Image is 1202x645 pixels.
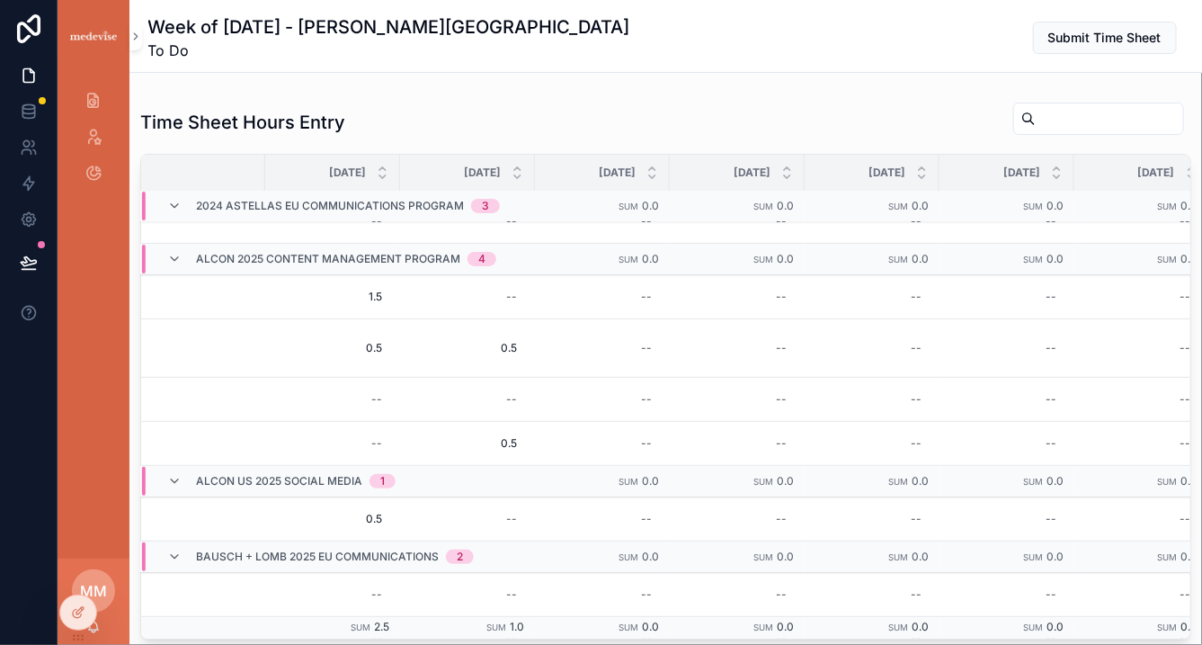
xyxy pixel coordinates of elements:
small: Sum [1158,477,1178,487]
span: 0.0 [642,252,659,265]
small: Sum [1158,552,1178,562]
span: 0.0 [912,474,929,488]
small: Sum [1023,552,1043,562]
div: -- [371,392,382,407]
div: -- [1180,341,1191,355]
span: 0.0 [1181,550,1198,563]
div: -- [776,512,787,526]
span: 1.0 [510,620,524,633]
div: -- [1180,290,1191,304]
small: Sum [619,552,638,562]
span: [DATE] [1003,166,1040,180]
div: -- [1180,436,1191,451]
div: -- [911,341,922,355]
div: -- [1180,392,1191,407]
small: Sum [753,255,773,264]
div: -- [1046,392,1056,407]
small: Sum [888,552,908,562]
span: 0.5 [418,436,517,451]
span: 0.0 [777,550,794,563]
span: MM [80,580,107,602]
img: App logo [68,29,119,44]
span: 1.5 [283,290,382,304]
div: -- [776,341,787,355]
div: -- [506,587,517,602]
small: Sum [619,255,638,264]
small: Sum [888,255,908,264]
div: 2 [457,550,463,564]
span: 0.0 [1046,252,1064,265]
span: 0.0 [777,620,794,633]
div: -- [1046,436,1056,451]
button: Submit Time Sheet [1033,22,1177,54]
div: -- [911,392,922,407]
div: -- [776,392,787,407]
span: 2024 Astellas EU Communications Program [196,200,464,214]
small: Sum [486,623,506,632]
span: To Do [148,40,630,61]
span: [DATE] [599,166,636,180]
span: 0.0 [1181,252,1198,265]
div: scrollable content [58,72,129,212]
div: -- [911,290,922,304]
div: -- [641,392,652,407]
span: [DATE] [329,166,366,180]
small: Sum [619,477,638,487]
small: Sum [1023,477,1043,487]
div: -- [911,587,922,602]
span: 0.0 [1181,199,1198,212]
small: Sum [1023,623,1043,632]
span: 0.0 [912,550,929,563]
small: Sum [1158,255,1178,264]
span: 0.0 [1046,620,1064,633]
div: -- [776,436,787,451]
small: Sum [619,623,638,632]
small: Sum [1158,202,1178,211]
small: Sum [753,623,773,632]
small: Sum [753,552,773,562]
div: 1 [380,474,385,488]
div: 3 [482,200,489,214]
div: -- [371,436,382,451]
div: -- [641,587,652,602]
div: -- [641,512,652,526]
div: -- [776,290,787,304]
span: Bausch + Lomb 2025 EU Communications [196,550,439,564]
small: Sum [619,202,638,211]
div: -- [506,290,517,304]
span: 0.0 [1181,474,1198,488]
div: -- [506,392,517,407]
div: -- [641,436,652,451]
h1: Week of [DATE] - [PERSON_NAME][GEOGRAPHIC_DATA] [148,14,630,40]
div: -- [641,341,652,355]
small: Sum [753,477,773,487]
span: 0.0 [1181,620,1198,633]
span: 2.5 [374,620,389,633]
span: 0.0 [777,199,794,212]
span: Submit Time Sheet [1048,29,1162,47]
div: -- [1046,587,1056,602]
span: [DATE] [464,166,501,180]
span: 0.0 [912,252,929,265]
span: Alcon 2025 Content Management Program [196,252,460,266]
span: 0.5 [418,341,517,355]
h1: Time Sheet Hours Entry [140,110,345,135]
span: 0.0 [1046,474,1064,488]
small: Sum [888,477,908,487]
span: [DATE] [868,166,905,180]
div: -- [1046,290,1056,304]
span: 0.5 [283,512,382,526]
div: -- [776,587,787,602]
span: Alcon US 2025 Social Media [196,474,362,488]
span: 0.0 [777,252,794,265]
span: [DATE] [734,166,770,180]
span: 0.0 [1046,550,1064,563]
span: 0.0 [1046,199,1064,212]
span: [DATE] [1138,166,1175,180]
div: -- [1180,512,1191,526]
div: -- [641,290,652,304]
span: 0.0 [642,620,659,633]
div: -- [1046,341,1056,355]
div: 4 [478,252,485,266]
div: -- [506,512,517,526]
